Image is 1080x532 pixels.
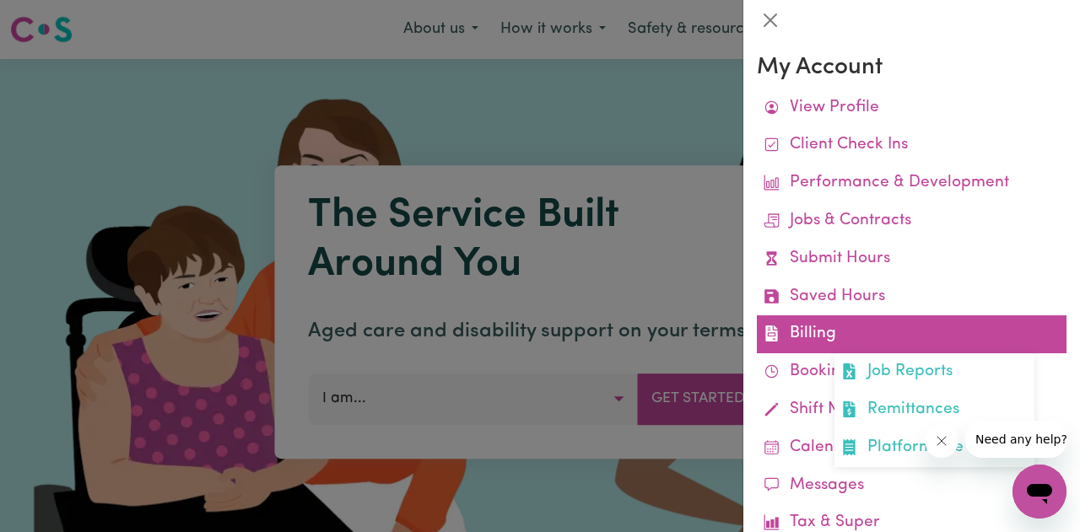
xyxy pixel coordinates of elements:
[757,164,1066,202] a: Performance & Development
[10,12,102,25] span: Need any help?
[757,429,1066,467] a: Calendar
[834,391,1034,429] a: Remittances
[1012,465,1066,519] iframe: Button to launch messaging window
[757,467,1066,505] a: Messages
[757,202,1066,240] a: Jobs & Contracts
[757,54,1066,83] h3: My Account
[757,353,1066,391] a: Bookings
[757,7,784,34] button: Close
[757,278,1066,316] a: Saved Hours
[757,315,1066,353] a: BillingJob ReportsRemittancesPlatform Fee Invoices
[757,240,1066,278] a: Submit Hours
[757,126,1066,164] a: Client Check Ins
[834,429,1034,467] a: Platform Fee Invoices
[925,424,958,458] iframe: Close message
[834,353,1034,391] a: Job Reports
[757,89,1066,127] a: View Profile
[965,421,1066,458] iframe: Message from company
[757,391,1066,429] a: Shift Notes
